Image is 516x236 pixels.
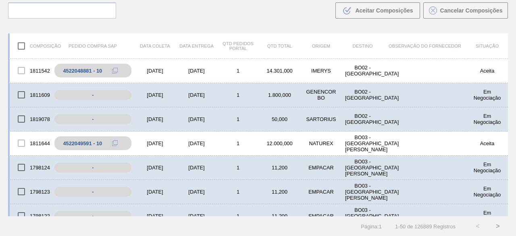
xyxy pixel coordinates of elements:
[342,113,383,125] div: BO02 - La Paz
[342,134,383,152] div: BO03 - Santa Cruz
[176,92,217,98] div: [DATE]
[54,187,131,197] div: -
[54,211,131,221] div: -
[466,186,508,198] div: Em Negociação
[134,68,176,74] div: [DATE]
[217,116,259,122] div: 1
[342,44,383,48] div: Destino
[54,90,131,100] div: -
[54,163,131,173] div: -
[217,140,259,146] div: 1
[54,114,131,124] div: -
[342,89,383,101] div: BO02 - La Paz
[217,189,259,195] div: 1
[335,2,420,19] button: Aceitar Composições
[259,189,300,195] div: 11,200
[134,165,176,171] div: [DATE]
[134,213,176,219] div: [DATE]
[300,116,342,122] div: SARTORIUS
[300,140,342,146] div: NATUREX
[176,140,217,146] div: [DATE]
[10,183,51,200] div: 1798123
[300,213,342,219] div: EMPACAR
[259,165,300,171] div: 11,200
[423,2,508,19] button: Cancelar Composições
[361,223,381,230] span: Página : 1
[466,89,508,101] div: Em Negociação
[300,189,342,195] div: EMPACAR
[466,68,508,74] div: Aceita
[134,189,176,195] div: [DATE]
[466,44,508,48] div: Situação
[440,7,503,14] span: Cancelar Composições
[259,116,300,122] div: 50,000
[176,44,217,48] div: Data entrega
[342,65,383,77] div: BO02 - La Paz
[134,116,176,122] div: [DATE]
[383,44,466,48] div: Observação do Fornecedor
[10,207,51,224] div: 1798122
[217,68,259,74] div: 1
[466,140,508,146] div: Aceita
[107,66,123,75] div: Copiar
[217,92,259,98] div: 1
[342,183,383,201] div: BO03 - Santa Cruz
[176,116,217,122] div: [DATE]
[394,223,456,230] span: 1 - 50 de 126889 Registros
[107,138,123,148] div: Copiar
[63,68,102,74] div: 4522048881 - 10
[10,135,51,152] div: 1811644
[466,210,508,222] div: Em Negociação
[134,92,176,98] div: [DATE]
[259,68,300,74] div: 14.301,000
[10,159,51,176] div: 1798124
[342,207,383,225] div: BO03 - Santa Cruz
[300,44,342,48] div: Origem
[466,161,508,173] div: Em Negociação
[259,140,300,146] div: 12.000,000
[217,41,259,51] div: Qtd Pedidos Portal
[259,92,300,98] div: 1.800,000
[300,68,342,74] div: IMERYS
[63,140,102,146] div: 4522049591 - 10
[176,189,217,195] div: [DATE]
[176,165,217,171] div: [DATE]
[51,44,134,48] div: Pedido Compra SAP
[10,111,51,127] div: 1819078
[217,213,259,219] div: 1
[355,7,413,14] span: Aceitar Composições
[466,113,508,125] div: Em Negociação
[10,86,51,103] div: 1811609
[342,159,383,177] div: BO03 - Santa Cruz
[10,38,51,54] div: Composição
[300,89,342,101] div: GENENCOR BO
[176,68,217,74] div: [DATE]
[10,62,51,79] div: 1811542
[176,213,217,219] div: [DATE]
[259,213,300,219] div: 11,200
[134,140,176,146] div: [DATE]
[217,165,259,171] div: 1
[259,44,300,48] div: Qtd Total
[300,165,342,171] div: EMPACAR
[134,44,176,48] div: Data coleta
